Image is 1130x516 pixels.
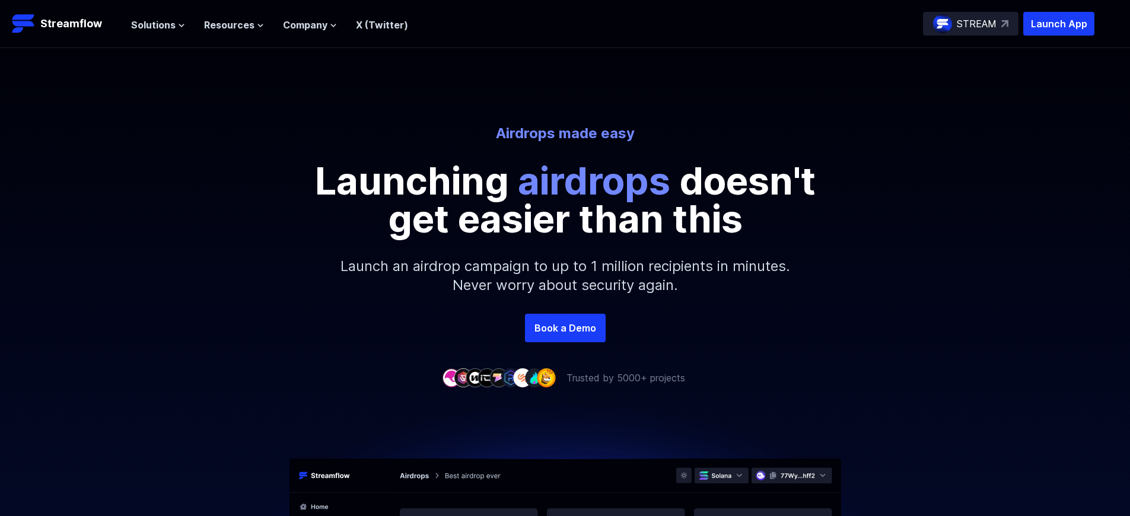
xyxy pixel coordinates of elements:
img: Streamflow Logo [12,12,36,36]
p: Streamflow [40,15,102,32]
button: Launch App [1023,12,1094,36]
img: company-6 [501,368,520,387]
a: Book a Demo [525,314,606,342]
img: company-7 [513,368,532,387]
button: Solutions [131,18,185,32]
p: Launching doesn't get easier than this [298,162,832,238]
p: STREAM [957,17,997,31]
img: company-5 [489,368,508,387]
p: Launch an airdrop campaign to up to 1 million recipients in minutes. Never worry about security a... [310,238,820,314]
img: company-4 [478,368,496,387]
img: streamflow-logo-circle.png [933,14,952,33]
img: company-8 [525,368,544,387]
p: Trusted by 5000+ projects [566,371,685,385]
button: Company [283,18,337,32]
a: Streamflow [12,12,119,36]
img: company-3 [466,368,485,387]
span: airdrops [518,158,670,203]
p: Airdrops made easy [237,124,894,143]
img: company-9 [537,368,556,387]
button: Resources [204,18,264,32]
a: STREAM [923,12,1018,36]
img: top-right-arrow.svg [1001,20,1008,27]
img: company-2 [454,368,473,387]
img: company-1 [442,368,461,387]
a: X (Twitter) [356,19,408,31]
span: Solutions [131,18,176,32]
span: Resources [204,18,254,32]
span: Company [283,18,327,32]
